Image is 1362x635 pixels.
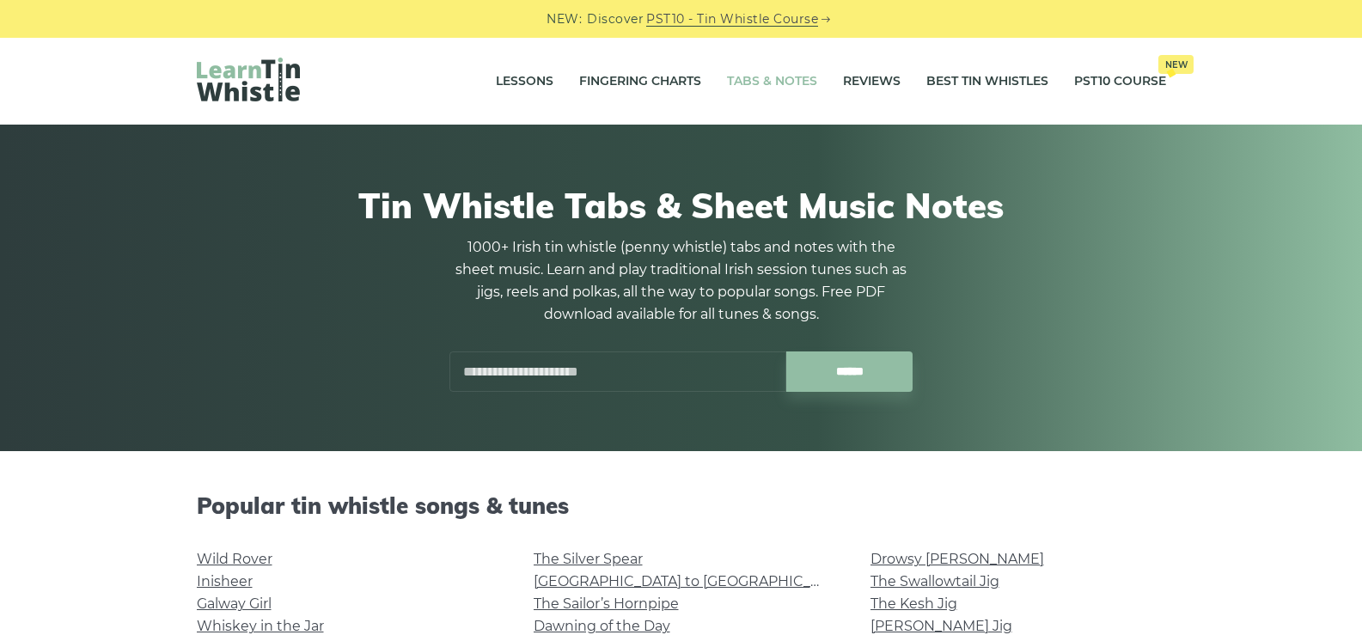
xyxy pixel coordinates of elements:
[534,573,851,589] a: [GEOGRAPHIC_DATA] to [GEOGRAPHIC_DATA]
[197,58,300,101] img: LearnTinWhistle.com
[197,618,324,634] a: Whiskey in the Jar
[870,573,999,589] a: The Swallowtail Jig
[870,551,1044,567] a: Drowsy [PERSON_NAME]
[1074,60,1166,103] a: PST10 CourseNew
[843,60,901,103] a: Reviews
[197,492,1166,519] h2: Popular tin whistle songs & tunes
[534,595,679,612] a: The Sailor’s Hornpipe
[926,60,1048,103] a: Best Tin Whistles
[197,551,272,567] a: Wild Rover
[449,236,913,326] p: 1000+ Irish tin whistle (penny whistle) tabs and notes with the sheet music. Learn and play tradi...
[534,551,643,567] a: The Silver Spear
[496,60,553,103] a: Lessons
[1158,55,1194,74] span: New
[579,60,701,103] a: Fingering Charts
[870,618,1012,634] a: [PERSON_NAME] Jig
[197,595,272,612] a: Galway Girl
[870,595,957,612] a: The Kesh Jig
[727,60,817,103] a: Tabs & Notes
[197,185,1166,226] h1: Tin Whistle Tabs & Sheet Music Notes
[197,573,253,589] a: Inisheer
[534,618,670,634] a: Dawning of the Day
